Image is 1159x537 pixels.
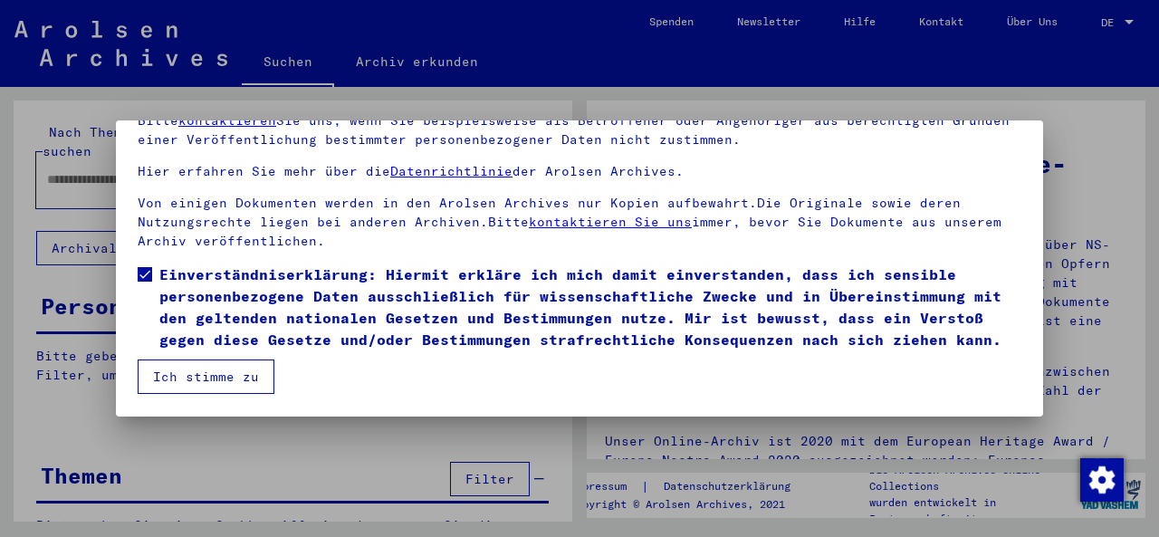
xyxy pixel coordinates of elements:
[138,111,1021,149] p: Bitte Sie uns, wenn Sie beispielsweise als Betroffener oder Angehöriger aus berechtigten Gründen ...
[178,112,276,129] a: kontaktieren
[390,163,512,179] a: Datenrichtlinie
[138,194,1021,251] p: Von einigen Dokumenten werden in den Arolsen Archives nur Kopien aufbewahrt.Die Originale sowie d...
[138,360,274,394] button: Ich stimme zu
[529,214,692,230] a: kontaktieren Sie uns
[1080,458,1124,502] img: Zustimmung ändern
[138,162,1021,181] p: Hier erfahren Sie mehr über die der Arolsen Archives.
[159,264,1021,350] span: Einverständniserklärung: Hiermit erkläre ich mich damit einverstanden, dass ich sensible personen...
